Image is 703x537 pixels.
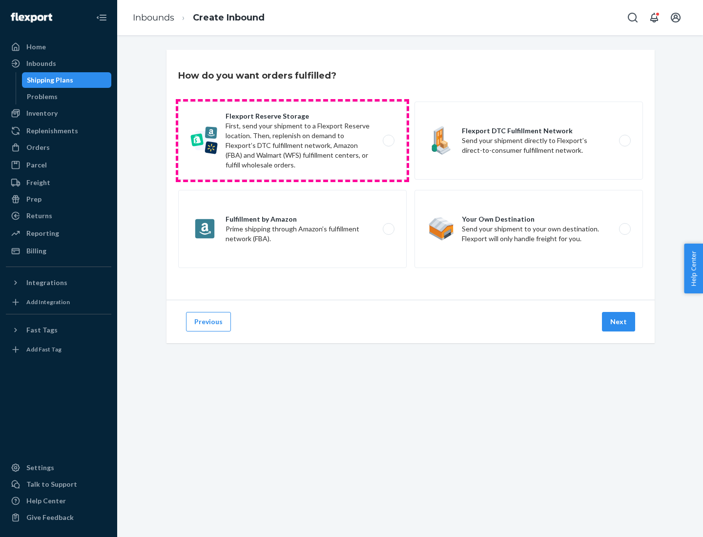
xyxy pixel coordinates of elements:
div: Fast Tags [26,325,58,335]
button: Fast Tags [6,322,111,338]
div: Integrations [26,278,67,288]
a: Replenishments [6,123,111,139]
h3: How do you want orders fulfilled? [178,69,336,82]
div: Shipping Plans [27,75,73,85]
button: Help Center [684,244,703,293]
a: Parcel [6,157,111,173]
a: Prep [6,191,111,207]
div: Inbounds [26,59,56,68]
a: Reporting [6,226,111,241]
a: Problems [22,89,112,104]
button: Open account menu [666,8,685,27]
div: Problems [27,92,58,102]
button: Open Search Box [623,8,642,27]
a: Add Integration [6,294,111,310]
ol: breadcrumbs [125,3,272,32]
div: Help Center [26,496,66,506]
a: Inventory [6,105,111,121]
div: Add Fast Tag [26,345,62,353]
a: Orders [6,140,111,155]
div: Give Feedback [26,513,74,522]
a: Shipping Plans [22,72,112,88]
div: Talk to Support [26,479,77,489]
a: Settings [6,460,111,475]
a: Inbounds [6,56,111,71]
a: Returns [6,208,111,224]
div: Freight [26,178,50,187]
a: Inbounds [133,12,174,23]
a: Create Inbound [193,12,265,23]
a: Help Center [6,493,111,509]
a: Freight [6,175,111,190]
a: Talk to Support [6,476,111,492]
a: Add Fast Tag [6,342,111,357]
div: Inventory [26,108,58,118]
button: Integrations [6,275,111,290]
div: Home [26,42,46,52]
div: Prep [26,194,41,204]
button: Previous [186,312,231,331]
div: Settings [26,463,54,473]
img: Flexport logo [11,13,52,22]
div: Add Integration [26,298,70,306]
div: Parcel [26,160,47,170]
button: Close Navigation [92,8,111,27]
button: Next [602,312,635,331]
div: Replenishments [26,126,78,136]
div: Returns [26,211,52,221]
button: Open notifications [644,8,664,27]
a: Billing [6,243,111,259]
div: Reporting [26,228,59,238]
div: Orders [26,143,50,152]
a: Home [6,39,111,55]
button: Give Feedback [6,510,111,525]
div: Billing [26,246,46,256]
